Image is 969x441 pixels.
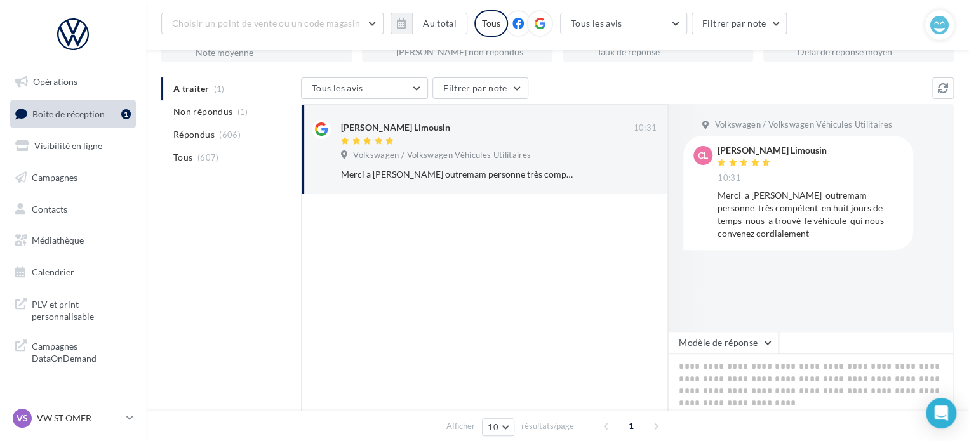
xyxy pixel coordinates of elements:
[718,146,827,155] div: [PERSON_NAME] Limousin
[926,398,956,428] div: Open Intercom Messenger
[312,82,363,93] span: Tous les avis
[8,164,138,191] a: Campagnes
[172,18,360,29] span: Choisir un point de vente ou un code magasin
[714,119,892,131] span: Volkswagen / Volkswagen Véhicules Utilitaires
[32,338,131,365] span: Campagnes DataOnDemand
[488,422,498,432] span: 10
[8,69,138,95] a: Opérations
[718,189,903,240] div: Merci a [PERSON_NAME] outremam personne très compétent en huit jours de temps nous a trouvé le vé...
[32,108,105,119] span: Boîte de réception
[301,77,428,99] button: Tous les avis
[219,129,241,140] span: (606)
[432,77,528,99] button: Filtrer par note
[474,10,508,37] div: Tous
[391,13,467,34] button: Au total
[32,267,74,277] span: Calendrier
[341,121,450,134] div: [PERSON_NAME] Limousin
[446,420,475,432] span: Afficher
[173,128,215,141] span: Répondus
[161,13,384,34] button: Choisir un point de vente ou un code magasin
[560,13,687,34] button: Tous les avis
[571,18,622,29] span: Tous les avis
[8,259,138,286] a: Calendrier
[621,416,641,436] span: 1
[32,235,84,246] span: Médiathèque
[8,332,138,370] a: Campagnes DataOnDemand
[33,76,77,87] span: Opérations
[8,196,138,223] a: Contacts
[412,13,467,34] button: Au total
[32,172,77,183] span: Campagnes
[521,420,574,432] span: résultats/page
[692,13,787,34] button: Filtrer par note
[10,406,136,430] a: VS VW ST OMER
[32,296,131,323] span: PLV et print personnalisable
[353,150,531,161] span: Volkswagen / Volkswagen Véhicules Utilitaires
[8,227,138,254] a: Médiathèque
[17,412,28,425] span: VS
[237,107,248,117] span: (1)
[615,166,657,183] button: Ignorer
[482,418,514,436] button: 10
[8,133,138,159] a: Visibilité en ligne
[8,291,138,328] a: PLV et print personnalisable
[341,168,574,181] div: Merci a [PERSON_NAME] outremam personne très compétent en huit jours de temps nous a trouvé le vé...
[37,412,121,425] p: VW ST OMER
[698,149,708,162] span: CL
[8,100,138,128] a: Boîte de réception1
[173,105,232,118] span: Non répondus
[34,140,102,151] span: Visibilité en ligne
[197,152,219,162] span: (607)
[633,122,657,134] span: 10:31
[32,203,67,214] span: Contacts
[121,109,131,119] div: 1
[668,332,779,353] button: Modèle de réponse
[718,173,741,184] span: 10:31
[173,151,192,164] span: Tous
